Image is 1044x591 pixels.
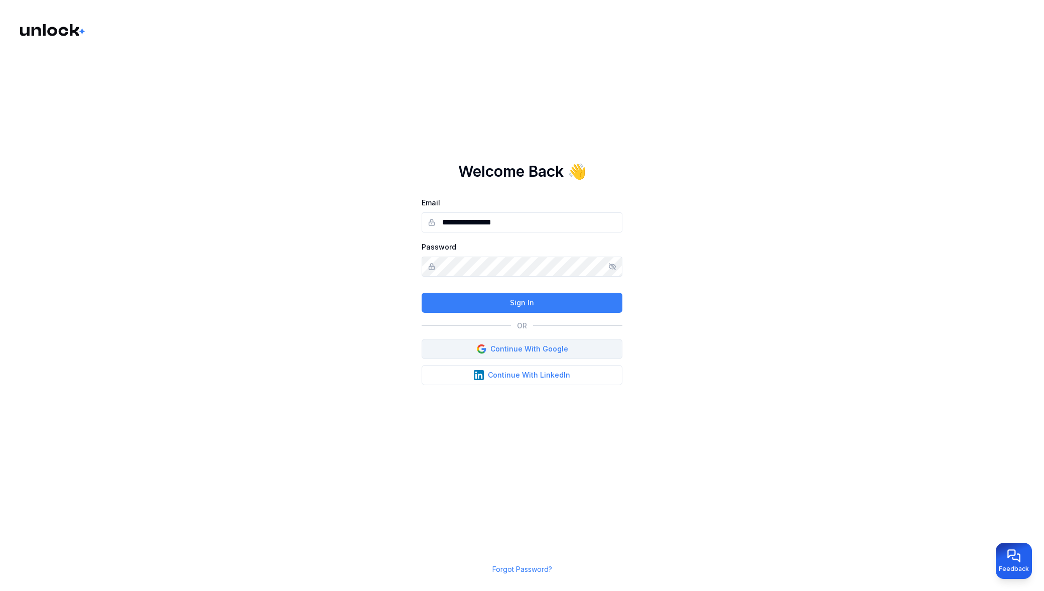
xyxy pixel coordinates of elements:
span: Feedback [999,565,1029,573]
button: Continue With Google [422,339,622,359]
label: Password [422,243,456,251]
button: Provide feedback [996,543,1032,579]
img: Logo [20,24,86,36]
h1: Welcome Back 👋 [458,162,586,180]
label: Email [422,198,440,207]
p: OR [517,321,527,331]
a: Forgot Password? [492,565,552,573]
button: Show/hide password [608,263,616,271]
button: Sign In [422,293,622,313]
button: Continue With LinkedIn [422,365,622,385]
